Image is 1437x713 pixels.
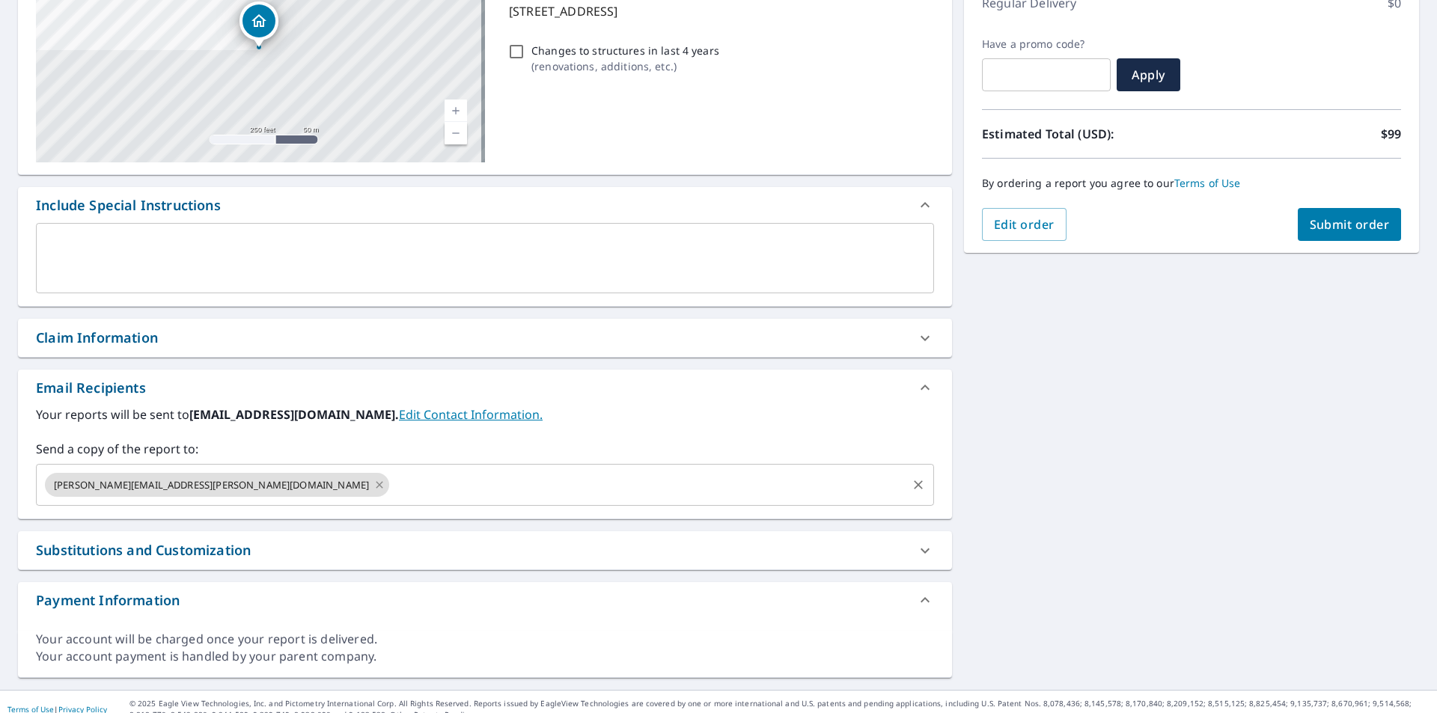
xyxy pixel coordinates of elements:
span: Submit order [1310,216,1390,233]
div: Payment Information [18,582,952,618]
a: Current Level 17, Zoom Out [445,122,467,144]
div: Dropped pin, building 1, Residential property, 900 Maplewood Dr Center Point, IA 52213 [239,1,278,48]
a: EditContactInfo [399,406,543,423]
div: [PERSON_NAME][EMAIL_ADDRESS][PERSON_NAME][DOMAIN_NAME] [45,473,389,497]
label: Your reports will be sent to [36,406,934,423]
p: Changes to structures in last 4 years [531,43,719,58]
span: Edit order [994,216,1055,233]
p: ( renovations, additions, etc. ) [531,58,719,74]
button: Submit order [1298,208,1402,241]
div: Your account payment is handled by your parent company. [36,648,934,665]
p: $99 [1381,125,1401,143]
div: Email Recipients [18,370,952,406]
span: [PERSON_NAME][EMAIL_ADDRESS][PERSON_NAME][DOMAIN_NAME] [45,478,378,492]
div: Your account will be charged once your report is delivered. [36,631,934,648]
span: Apply [1129,67,1168,83]
label: Have a promo code? [982,37,1111,51]
b: [EMAIL_ADDRESS][DOMAIN_NAME]. [189,406,399,423]
button: Apply [1117,58,1180,91]
div: Email Recipients [36,378,146,398]
div: Substitutions and Customization [36,540,251,560]
button: Clear [908,474,929,495]
p: [STREET_ADDRESS] [509,2,928,20]
div: Include Special Instructions [36,195,221,215]
p: Estimated Total (USD): [982,125,1192,143]
div: Substitutions and Customization [18,531,952,569]
div: Claim Information [18,319,952,357]
div: Claim Information [36,328,158,348]
div: Payment Information [36,590,180,611]
a: Terms of Use [1174,176,1241,190]
div: Include Special Instructions [18,187,952,223]
a: Current Level 17, Zoom In [445,100,467,122]
p: By ordering a report you agree to our [982,177,1401,190]
button: Edit order [982,208,1067,241]
label: Send a copy of the report to: [36,440,934,458]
